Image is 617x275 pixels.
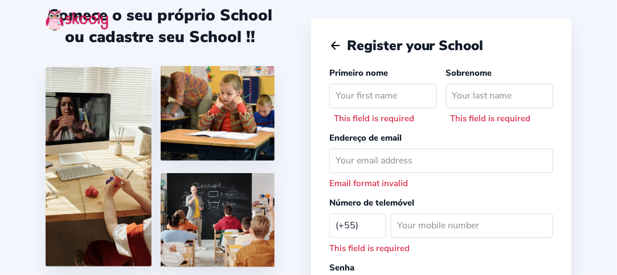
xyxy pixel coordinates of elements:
img: 1.jpg [46,67,152,266]
div: This field is required [329,243,553,254]
button: arrow back outline [329,39,342,52]
input: Your email address [329,149,553,173]
img: skooly-logo.png [46,9,108,31]
label: Senha [329,262,354,273]
input: Your mobile number [391,214,553,238]
span: Register your School [347,36,484,55]
div: This field is required [451,113,553,124]
div: Email format invalid [329,178,553,189]
input: Your last name [446,84,553,108]
input: Your first name [329,84,436,108]
label: Endereço de email [329,132,402,143]
div: This field is required [334,113,436,124]
label: Número de telemóvel [329,197,414,208]
img: 5.png [161,173,275,267]
label: Sobrenome [446,67,492,79]
img: 4.png [161,66,275,160]
label: Primeiro nome [329,67,388,79]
